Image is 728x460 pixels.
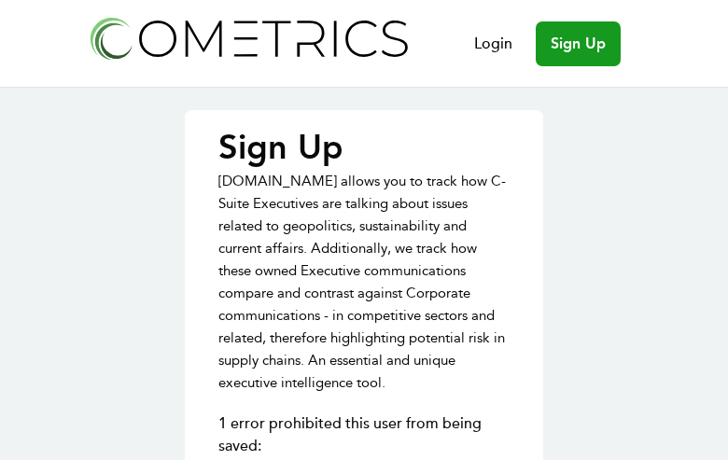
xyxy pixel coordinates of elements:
[218,412,510,457] h2: 1 error prohibited this user from being saved:
[536,21,621,66] a: Sign Up
[218,170,510,394] p: [DOMAIN_NAME] allows you to track how C-Suite Executives are talking about issues related to geop...
[474,33,512,55] a: Login
[85,11,412,64] img: Cometrics logo
[218,129,510,166] p: Sign Up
